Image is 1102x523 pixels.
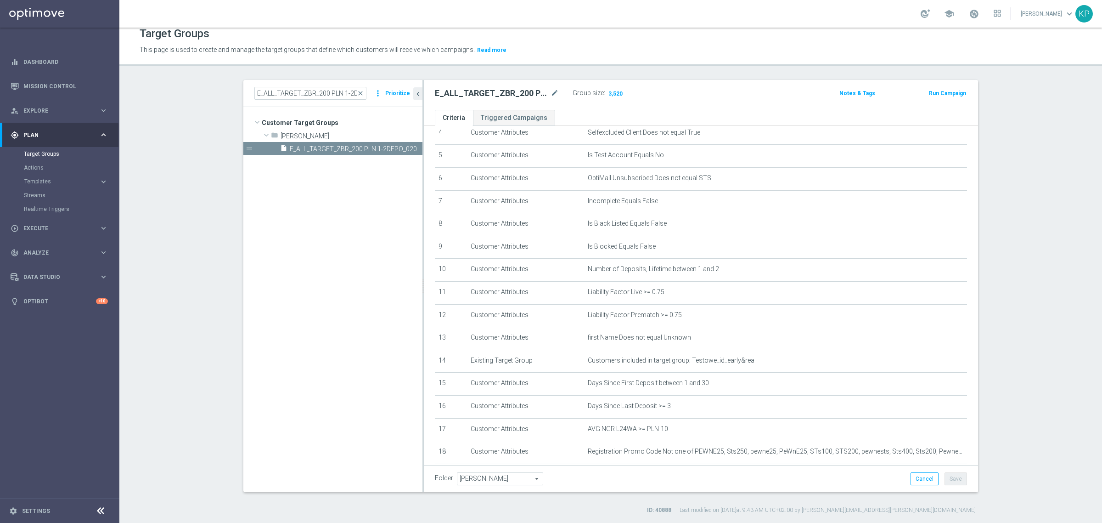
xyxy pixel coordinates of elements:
i: settings [9,507,17,515]
span: Customers included in target group: Testowe_id_early&rea [588,357,754,364]
div: Data Studio [11,273,99,281]
td: 12 [435,304,467,327]
td: Customer Attributes [467,418,584,441]
div: Streams [24,188,118,202]
td: 18 [435,441,467,464]
div: equalizer Dashboard [10,58,108,66]
td: Customer Attributes [467,281,584,304]
td: Customer Attributes [467,441,584,464]
button: person_search Explore keyboard_arrow_right [10,107,108,114]
i: person_search [11,107,19,115]
span: Days Since First Deposit between 1 and 30 [588,379,709,387]
div: Realtime Triggers [24,202,118,216]
label: Group size [573,89,604,97]
span: Execute [23,226,99,231]
i: chevron_left [414,90,422,98]
i: equalizer [11,58,19,66]
span: E_ALL_TARGET_ZBR_200 PLN 1-2DEPO_020925 [290,145,422,153]
span: Selfexcluded Client Does not equal True [588,129,700,136]
a: Optibot [23,289,96,313]
span: school [944,9,954,19]
div: Mission Control [11,74,108,98]
a: Criteria [435,110,473,126]
i: play_circle_outline [11,224,19,233]
button: Run Campaign [928,88,967,98]
span: close [357,90,364,97]
span: Analyze [23,250,99,256]
i: gps_fixed [11,131,19,139]
div: Explore [11,107,99,115]
span: Liability Factor Live >= 0.75 [588,288,664,296]
td: Customer Attributes [467,259,584,282]
span: Explore [23,108,99,114]
i: keyboard_arrow_right [99,273,108,281]
span: Registration Promo Code Not one of PEWNE25, Sts250, pewne25, PeWnE25, STs100, STS200, pewnests, S... [588,448,964,455]
div: Actions [24,161,118,175]
label: Last modified on [DATE] at 9:43 AM UTC+02:00 by [PERSON_NAME][EMAIL_ADDRESS][PERSON_NAME][DOMAIN_... [680,506,976,514]
button: gps_fixed Plan keyboard_arrow_right [10,131,108,139]
td: 5 [435,145,467,168]
span: AVG NGR L24WA >= PLN-10 [588,425,668,433]
td: 11 [435,281,467,304]
i: keyboard_arrow_right [99,131,108,139]
a: [PERSON_NAME]keyboard_arrow_down [1020,7,1075,21]
i: insert_drive_file [280,144,287,155]
a: Realtime Triggers [24,205,96,213]
td: Customer Attributes [467,304,584,327]
div: +10 [96,298,108,304]
div: Templates [24,175,118,188]
button: Data Studio keyboard_arrow_right [10,273,108,281]
td: 10 [435,259,467,282]
td: Existing Target Group [467,350,584,373]
div: Plan [11,131,99,139]
span: Plan [23,132,99,138]
div: Analyze [11,249,99,257]
td: Customer Attributes [467,213,584,236]
div: Target Groups [24,147,118,161]
label: Folder [435,474,453,482]
span: keyboard_arrow_down [1064,9,1074,19]
a: Settings [22,508,50,514]
td: 4 [435,122,467,145]
h1: Target Groups [140,27,209,40]
td: Customer Attributes [467,236,584,259]
td: 8 [435,213,467,236]
span: Templates [24,179,90,184]
button: Notes & Tags [838,88,876,98]
div: Dashboard [11,50,108,74]
td: Customer Attributes [467,122,584,145]
td: Customer Attributes [467,373,584,396]
span: Is Test Account Equals No [588,151,664,159]
td: Customer Attributes [467,167,584,190]
button: Prioritize [384,87,411,100]
button: play_circle_outline Execute keyboard_arrow_right [10,225,108,232]
span: Liability Factor Prematch >= 0.75 [588,311,682,319]
h2: E_ALL_TARGET_ZBR_200 PLN 1-2DEPO_020925 [435,88,549,99]
a: Mission Control [23,74,108,98]
td: 6 [435,167,467,190]
span: Number of Deposits, Lifetime between 1 and 2 [588,265,719,273]
span: 3,520 [607,90,624,99]
button: lightbulb Optibot +10 [10,298,108,305]
button: Mission Control [10,83,108,90]
a: Triggered Campaigns [473,110,555,126]
label: : [604,89,605,97]
i: lightbulb [11,297,19,306]
span: Data Studio [23,274,99,280]
button: chevron_left [413,87,422,100]
td: Customer Attributes [467,395,584,418]
a: Dashboard [23,50,108,74]
i: more_vert [373,87,382,100]
button: Read more [476,45,507,55]
button: Templates keyboard_arrow_right [24,178,108,185]
td: Customer Attributes [467,190,584,213]
button: track_changes Analyze keyboard_arrow_right [10,249,108,256]
span: Days Since Last Deposit >= 3 [588,402,671,410]
a: Actions [24,164,96,171]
